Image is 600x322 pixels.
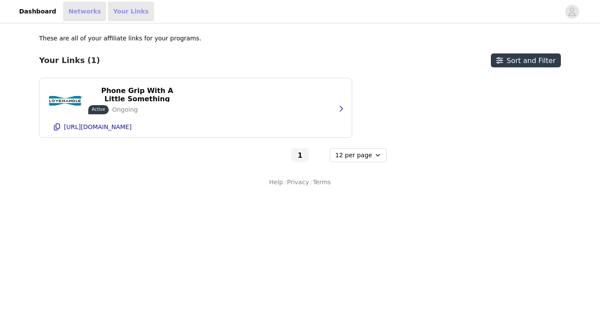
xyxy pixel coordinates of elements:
button: Sort and Filter [491,53,561,67]
h3: Your Links (1) [39,56,100,65]
img: LoveHandle - The Phone Grip With A Little Something Extra [48,83,83,118]
a: Help [269,178,283,187]
a: Dashboard [14,2,61,21]
div: avatar [568,5,576,19]
p: These are all of your affiliate links for your programs. [39,34,201,43]
button: Go To Page 1 [291,148,309,162]
a: Privacy [287,178,309,187]
button: Go to next page [310,148,328,162]
button: LoveHandle - The Phone Grip With A Little Something Extra [88,88,186,102]
p: LoveHandle - The Phone Grip With A Little Something Extra [93,78,181,111]
button: [URL][DOMAIN_NAME] [48,120,343,134]
a: Networks [63,2,106,21]
a: Terms [313,178,331,187]
p: Ongoing [112,105,138,114]
p: [URL][DOMAIN_NAME] [64,123,132,130]
a: Your Links [108,2,154,21]
button: Go to previous page [272,148,290,162]
p: Active [92,106,105,113]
